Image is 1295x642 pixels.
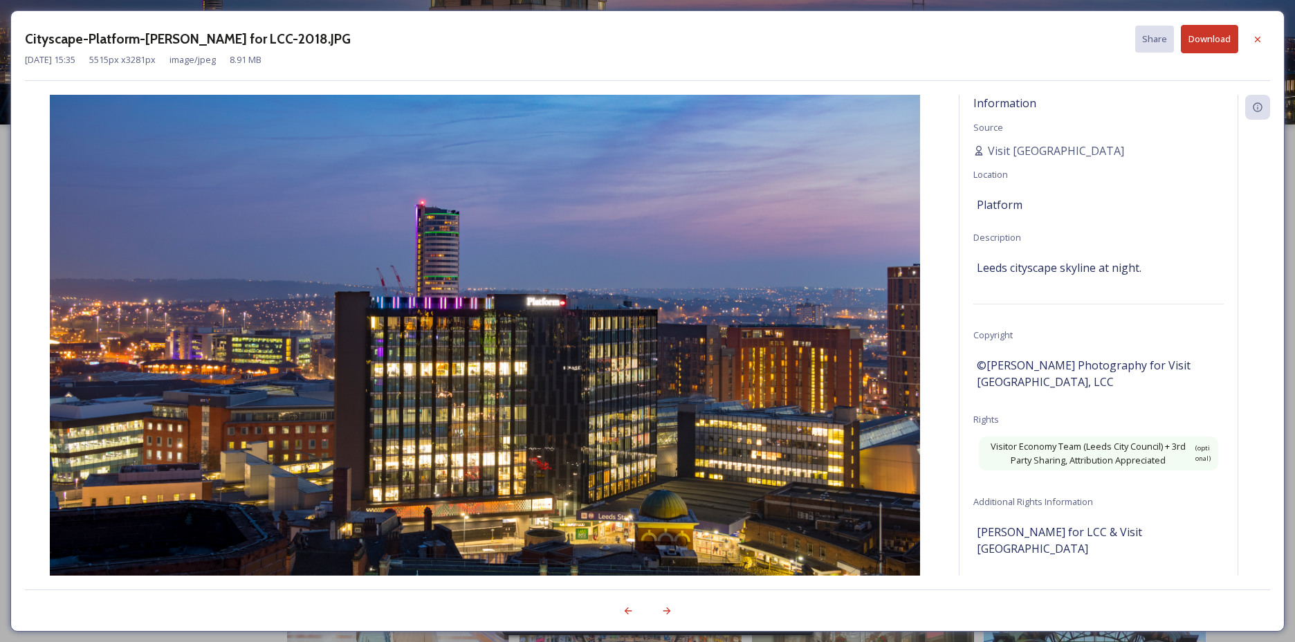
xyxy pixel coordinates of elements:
[973,168,1008,181] span: Location
[25,95,945,612] img: Cityscape-Platform-cCarl%20Milner%20for%20LCC-2018-Carl%2520Milner%2520for%2520LCC%2520%2526%2520...
[988,143,1124,159] span: Visit [GEOGRAPHIC_DATA]
[169,53,216,66] span: image/jpeg
[1194,443,1211,464] span: (optional)
[977,357,1220,390] span: ©[PERSON_NAME] Photography for Visit [GEOGRAPHIC_DATA], LCC
[977,524,1220,557] span: [PERSON_NAME] for LCC & Visit [GEOGRAPHIC_DATA]
[973,95,1036,111] span: Information
[973,495,1093,508] span: Additional Rights Information
[1181,25,1238,53] button: Download
[977,196,1022,213] span: Platform
[986,440,1191,466] span: Visitor Economy Team (Leeds City Council) + 3rd Party Sharing, Attribution Appreciated
[977,259,1141,276] span: Leeds cityscape skyline at night.
[973,121,1003,134] span: Source
[230,53,261,66] span: 8.91 MB
[25,29,351,49] h3: Cityscape-Platform-[PERSON_NAME] for LCC-2018.JPG
[973,329,1013,341] span: Copyright
[973,231,1021,244] span: Description
[89,53,156,66] span: 5515 px x 3281 px
[25,53,75,66] span: [DATE] 15:35
[973,413,999,425] span: Rights
[1135,26,1174,53] button: Share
